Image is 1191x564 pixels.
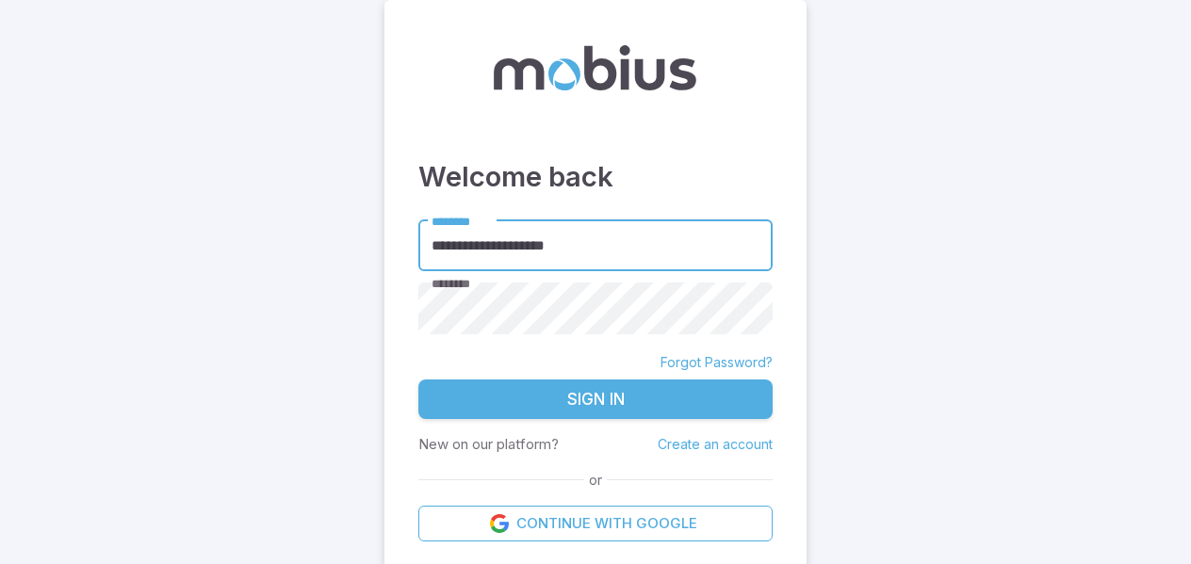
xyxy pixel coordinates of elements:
h3: Welcome back [418,156,773,198]
a: Continue with Google [418,506,773,541]
a: Forgot Password? [661,353,773,372]
button: Sign In [418,379,773,419]
p: New on our platform? [418,434,559,455]
span: or [584,470,607,491]
a: Create an account [658,436,773,452]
